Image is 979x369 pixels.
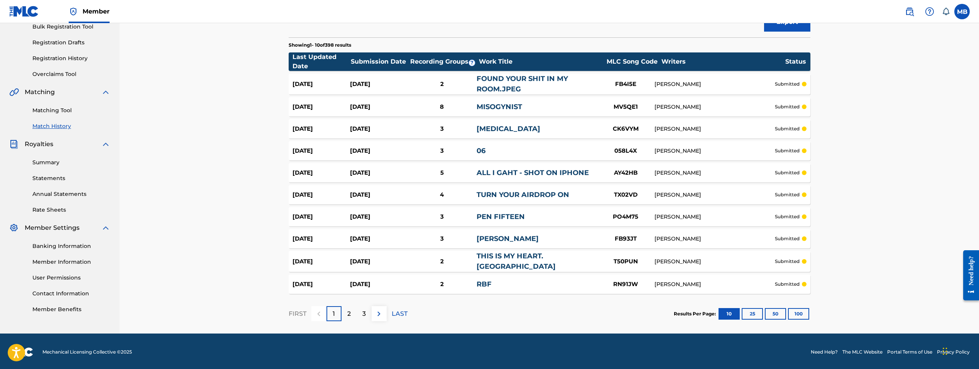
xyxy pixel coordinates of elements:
div: Submission Date [351,57,409,66]
button: 10 [719,308,740,320]
p: Showing 1 - 10 of 398 results [289,42,351,49]
img: Royalties [9,140,19,149]
div: [PERSON_NAME] [654,80,774,88]
div: [DATE] [293,212,350,221]
a: The MLC Website [842,349,883,356]
p: submitted [775,147,800,154]
a: User Permissions [32,274,110,282]
div: FB93JT [597,234,654,243]
div: Recording Groups [409,57,479,66]
a: Contact Information [32,290,110,298]
div: [PERSON_NAME] [654,213,774,221]
div: [DATE] [293,280,350,289]
a: Banking Information [32,242,110,250]
div: 3 [407,212,477,221]
div: [PERSON_NAME] [654,147,774,155]
p: submitted [775,191,800,198]
a: Overclaims Tool [32,70,110,78]
div: 2 [407,280,477,289]
img: expand [101,140,110,149]
div: [PERSON_NAME] [654,235,774,243]
p: 2 [347,309,351,318]
a: RBF [477,280,492,288]
img: expand [101,88,110,97]
p: submitted [775,235,800,242]
div: 8 [407,103,477,111]
img: expand [101,223,110,233]
a: Match History [32,122,110,130]
button: 100 [788,308,809,320]
div: 3 [407,147,477,155]
div: PO4M75 [597,212,654,221]
p: submitted [775,213,800,220]
div: [PERSON_NAME] [654,169,774,177]
div: [DATE] [350,80,407,89]
button: 50 [765,308,786,320]
div: [PERSON_NAME] [654,125,774,133]
p: 3 [362,309,366,318]
img: Matching [9,88,19,97]
div: [DATE] [350,103,407,111]
a: Annual Statements [32,190,110,198]
a: THIS IS MY HEART. [GEOGRAPHIC_DATA] [477,252,556,271]
div: [DATE] [293,80,350,89]
a: MISOGYNIST [477,103,522,111]
a: Registration Drafts [32,39,110,47]
a: TURN YOUR AIRDROP ON [477,190,569,199]
span: Member Settings [25,223,79,233]
a: Need Help? [811,349,838,356]
div: [PERSON_NAME] [654,191,774,199]
div: User Menu [954,4,970,19]
div: [DATE] [350,168,407,177]
div: MLC Song Code [603,57,661,66]
div: [DATE] [350,212,407,221]
div: Help [922,4,937,19]
div: [DATE] [350,190,407,199]
a: Bulk Registration Tool [32,23,110,31]
a: Privacy Policy [937,349,970,356]
div: Last Updated Date [293,52,350,71]
div: Notifications [942,8,950,15]
div: MV5QE1 [597,103,654,111]
div: 2 [407,257,477,266]
span: Matching [25,88,55,97]
div: FB4I5E [597,80,654,89]
div: [DATE] [293,103,350,111]
p: submitted [775,281,800,288]
img: help [925,7,934,16]
p: submitted [775,125,800,132]
div: Chat Widget [940,332,979,369]
div: [DATE] [350,234,407,243]
a: 06 [477,147,485,155]
div: 058L4X [597,147,654,155]
button: 25 [742,308,763,320]
div: Status [785,57,806,66]
div: AY42HB [597,168,654,177]
a: Statements [32,174,110,182]
a: Matching Tool [32,106,110,115]
iframe: Resource Center [957,242,979,308]
div: TX02VD [597,190,654,199]
div: 3 [407,234,477,243]
div: [PERSON_NAME] [654,258,774,266]
p: 1 [333,309,335,318]
p: submitted [775,103,800,110]
div: Drag [943,340,947,363]
span: Royalties [25,140,53,149]
div: [DATE] [293,168,350,177]
div: [DATE] [350,125,407,133]
div: [DATE] [293,257,350,266]
div: [DATE] [293,125,350,133]
div: [DATE] [350,280,407,289]
img: Member Settings [9,223,19,233]
div: [DATE] [293,234,350,243]
a: ALL I GAHT - SHOT ON IPHONE [477,168,589,177]
p: LAST [392,309,407,318]
span: Member [83,7,110,16]
span: ? [469,60,475,66]
div: 4 [407,190,477,199]
div: [DATE] [293,190,350,199]
div: [DATE] [350,257,407,266]
a: FOUND YOUR SHIT IN MY ROOM.JPEG [477,74,568,93]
